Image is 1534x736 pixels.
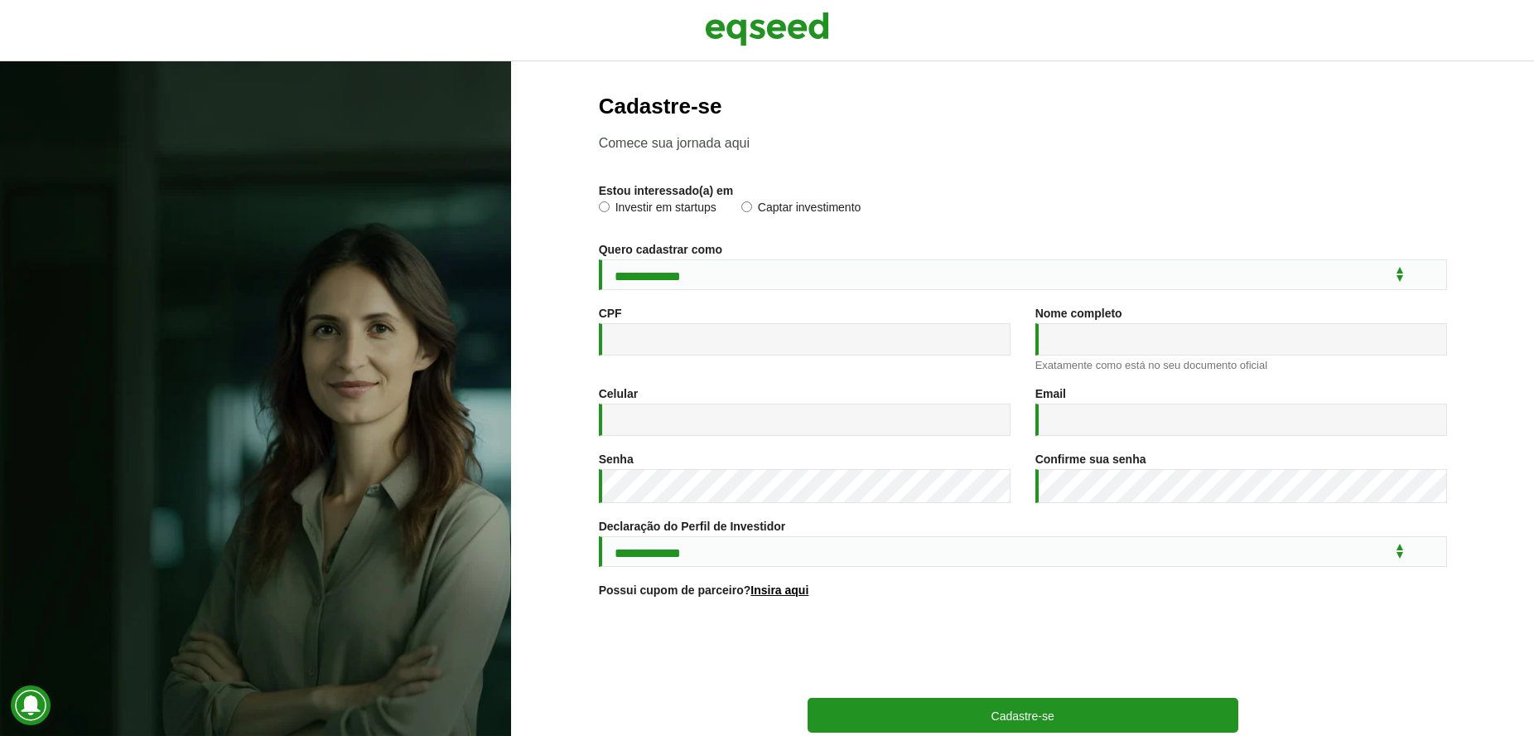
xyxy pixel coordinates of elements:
label: Investir em startups [599,201,716,218]
p: Comece sua jornada aqui [599,135,1447,151]
label: Estou interessado(a) em [599,185,734,196]
label: Captar investimento [741,201,861,218]
button: Cadastre-se [808,698,1238,733]
label: Email [1035,388,1066,399]
input: Investir em startups [599,201,610,212]
label: Celular [599,388,638,399]
input: Captar investimento [741,201,752,212]
label: Possui cupom de parceiro? [599,584,809,596]
label: Confirme sua senha [1035,453,1146,465]
a: Insira aqui [750,584,808,596]
iframe: reCAPTCHA [897,617,1149,681]
label: Quero cadastrar como [599,244,722,255]
h2: Cadastre-se [599,94,1447,119]
img: EqSeed Logo [705,8,829,50]
label: Declaração do Perfil de Investidor [599,521,786,532]
div: Exatamente como está no seu documento oficial [1035,360,1447,370]
label: CPF [599,307,622,319]
label: Nome completo [1035,307,1122,319]
label: Senha [599,453,634,465]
